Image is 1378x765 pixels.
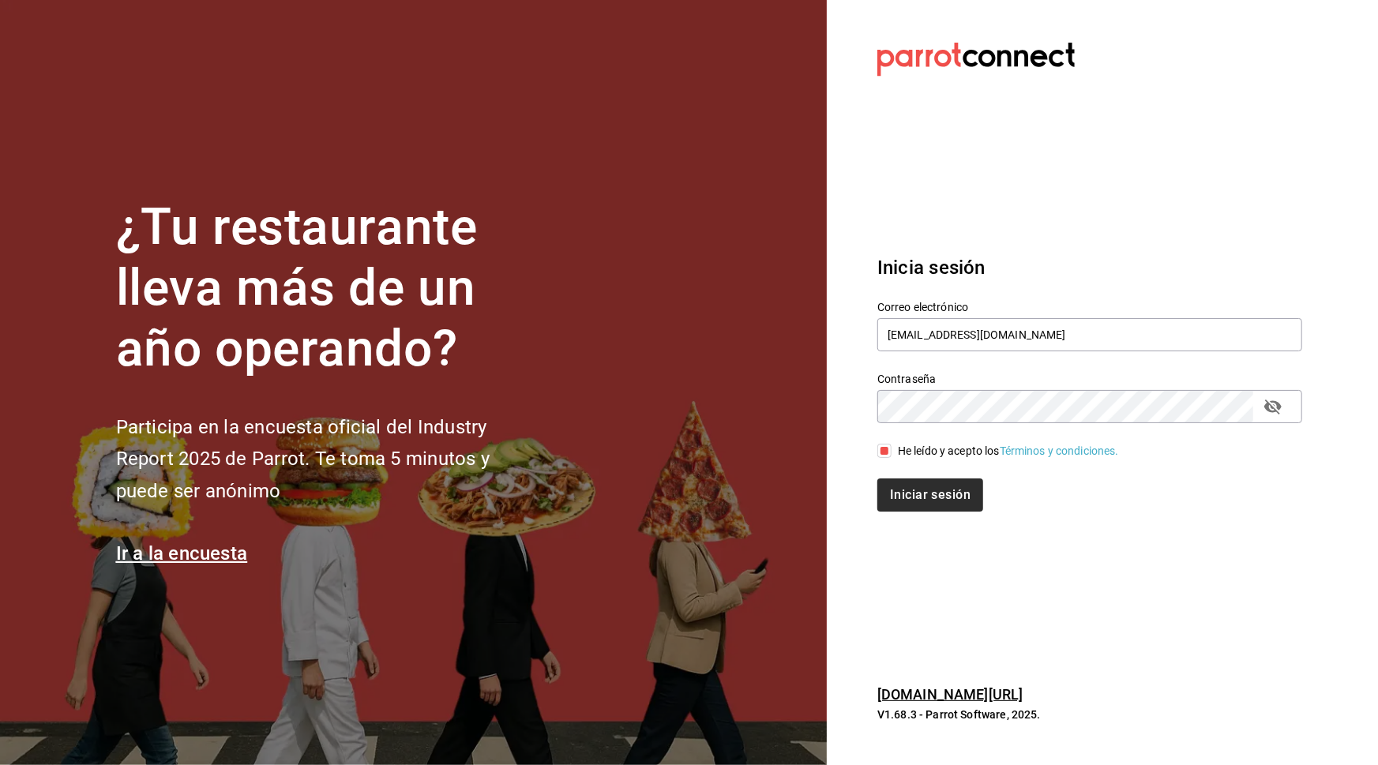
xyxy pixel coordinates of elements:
h2: Participa en la encuesta oficial del Industry Report 2025 de Parrot. Te toma 5 minutos y puede se... [116,411,543,508]
label: Correo electrónico [877,302,1302,313]
h1: ¿Tu restaurante lleva más de un año operando? [116,197,543,379]
p: V1.68.3 - Parrot Software, 2025. [877,707,1302,722]
input: Ingresa tu correo electrónico [877,318,1302,351]
h3: Inicia sesión [877,253,1302,282]
button: passwordField [1260,393,1286,420]
div: He leído y acepto los [898,443,1119,459]
a: Ir a la encuesta [116,542,248,564]
button: Iniciar sesión [877,478,983,512]
a: [DOMAIN_NAME][URL] [877,686,1023,703]
label: Contraseña [877,374,1302,385]
a: Términos y condiciones. [1000,444,1119,457]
